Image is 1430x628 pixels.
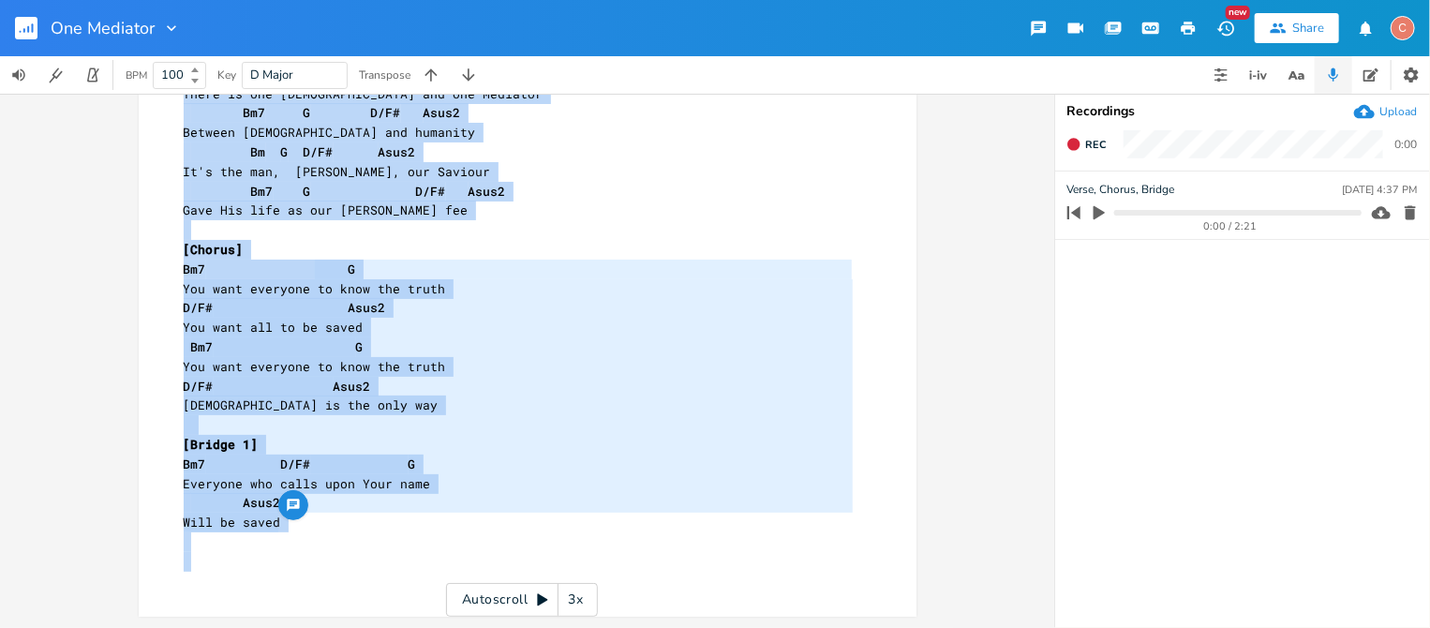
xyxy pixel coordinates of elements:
[251,183,274,200] span: Bm7
[1226,6,1250,20] div: New
[244,494,281,511] span: Asus2
[250,67,293,83] span: D Major
[349,261,356,277] span: G
[1342,185,1417,195] div: [DATE] 4:37 PM
[1391,7,1415,50] button: C
[424,104,461,121] span: Asus2
[1394,139,1417,150] div: 0:00
[184,85,544,102] span: There is one [DEMOGRAPHIC_DATA] and one Mediator
[304,143,334,160] span: D/F#
[304,183,311,200] span: G
[244,104,266,121] span: Bm7
[1099,221,1362,232] div: 0:00 / 2:21
[304,104,311,121] span: G
[334,378,371,395] span: Asus2
[184,514,281,531] span: Will be saved
[1066,181,1174,199] span: Verse, Chorus, Bridge
[184,299,214,316] span: D/F#
[1207,11,1244,45] button: New
[1379,104,1417,119] div: Upload
[446,583,598,617] div: Autoscroll
[1391,16,1415,40] div: Crown Church Songwriters
[1292,20,1324,37] div: Share
[184,261,206,277] span: Bm7
[184,202,469,218] span: Gave His life as our [PERSON_NAME] fee
[184,436,259,453] span: [Bridge 1]
[469,183,506,200] span: Asus2
[379,143,416,160] span: Asus2
[416,183,446,200] span: D/F#
[184,358,446,375] span: You want everyone to know the truth
[184,319,364,336] span: You want all to be saved
[184,163,491,180] span: It's the man, [PERSON_NAME], our Saviour
[184,456,206,472] span: Bm7
[1255,13,1339,43] button: Share
[1059,129,1113,159] button: Rec
[217,69,236,81] div: Key
[184,280,446,297] span: You want everyone to know the truth
[281,456,311,472] span: D/F#
[349,299,386,316] span: Asus2
[51,20,155,37] span: One Mediator
[359,69,410,81] div: Transpose
[184,475,431,492] span: Everyone who calls upon Your name
[1066,105,1419,118] div: Recordings
[559,583,592,617] div: 3x
[126,70,147,81] div: BPM
[409,456,416,472] span: G
[356,338,364,355] span: G
[184,396,439,413] span: [DEMOGRAPHIC_DATA] is the only way
[371,104,401,121] span: D/F#
[281,143,289,160] span: G
[184,378,214,395] span: D/F#
[1354,101,1417,122] button: Upload
[191,338,214,355] span: Bm7
[1085,138,1106,152] span: Rec
[251,143,266,160] span: Bm
[184,124,476,141] span: Between [DEMOGRAPHIC_DATA] and humanity
[184,241,244,258] span: [Chorus]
